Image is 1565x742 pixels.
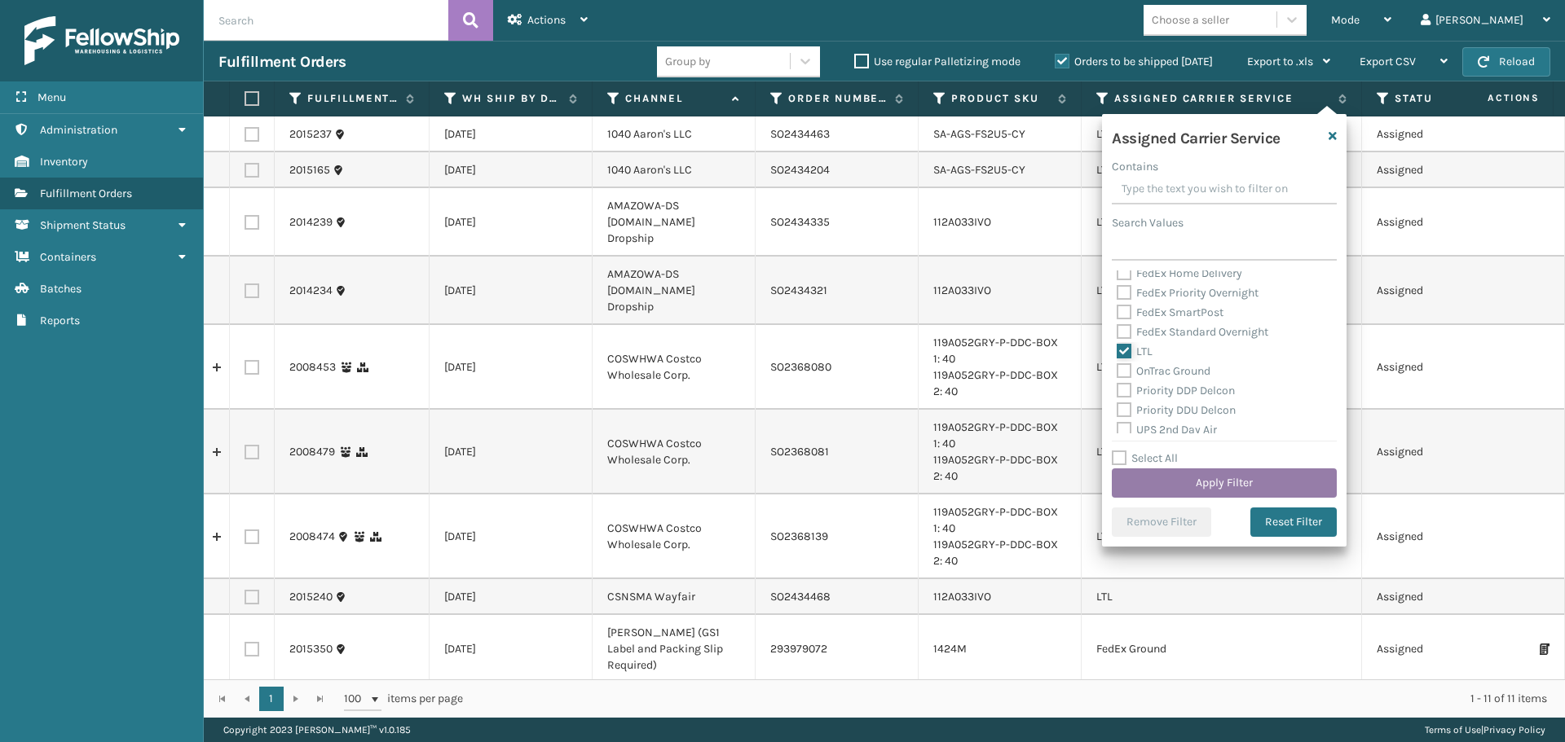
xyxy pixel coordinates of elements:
[1117,364,1210,378] label: OnTrac Ground
[40,123,117,137] span: Administration
[951,91,1050,106] label: Product SKU
[430,615,593,683] td: [DATE]
[1114,91,1330,106] label: Assigned Carrier Service
[289,214,333,231] a: 2014239
[593,410,756,494] td: COSWHWA Costco Wholesale Corp.
[625,91,724,106] label: Channel
[933,590,991,604] a: 112A033IVO
[1362,116,1525,152] td: Assigned
[307,91,398,106] label: Fulfillment Order Id
[430,188,593,257] td: [DATE]
[40,250,96,264] span: Containers
[1112,451,1178,465] label: Select All
[218,52,346,72] h3: Fulfillment Orders
[1082,257,1362,325] td: LTL
[756,257,919,325] td: SO2434321
[40,218,126,232] span: Shipment Status
[1360,55,1416,68] span: Export CSV
[593,615,756,683] td: [PERSON_NAME] (GS1 Label and Packing Slip Required)
[1112,214,1184,231] label: Search Values
[933,368,1058,398] a: 119A052GRY-P-DDC-BOX 2: 40
[933,215,991,229] a: 112A033IVO
[1247,55,1313,68] span: Export to .xls
[933,505,1058,535] a: 119A052GRY-P-DDC-BOX 1: 40
[462,91,561,106] label: WH Ship By Date
[593,257,756,325] td: AMAZOWA-DS [DOMAIN_NAME] Dropship
[1117,286,1259,300] label: FedEx Priority Overnight
[1112,175,1337,204] input: Type the text you wish to filter on
[933,163,1025,177] a: SA-AGS-FS2U5-CY
[430,116,593,152] td: [DATE]
[1082,494,1362,579] td: LTL
[1082,325,1362,410] td: LTL
[1250,507,1337,537] button: Reset Filter
[1082,116,1362,152] td: LTL
[756,494,919,579] td: SO2368139
[1082,410,1362,494] td: LTL
[1055,55,1213,68] label: Orders to be shipped [DATE]
[289,641,333,657] a: 2015350
[1082,188,1362,257] td: LTL
[1362,494,1525,579] td: Assigned
[933,642,967,656] a: 1424M
[289,359,336,375] a: 2008453
[1082,152,1362,188] td: LTL
[1112,507,1211,537] button: Remove Filter
[756,188,919,257] td: SO2434335
[756,152,919,188] td: SO2434204
[1362,152,1525,188] td: Assigned
[289,126,332,143] a: 2015237
[1117,403,1236,417] label: Priority DDU Delcon
[1117,345,1153,358] label: LTL
[1395,91,1493,106] label: Status
[1362,188,1525,257] td: Assigned
[1331,13,1360,27] span: Mode
[1362,325,1525,410] td: Assigned
[430,257,593,325] td: [DATE]
[933,420,1058,450] a: 119A052GRY-P-DDC-BOX 1: 40
[40,187,132,200] span: Fulfillment Orders
[1082,579,1362,615] td: LTL
[259,687,284,711] a: 1
[430,494,593,579] td: [DATE]
[430,152,593,188] td: [DATE]
[223,718,411,742] p: Copyright 2023 [PERSON_NAME]™ v 1.0.185
[527,13,566,27] span: Actions
[933,127,1025,141] a: SA-AGS-FS2U5-CY
[1117,423,1217,437] label: UPS 2nd Day Air
[1425,718,1545,742] div: |
[1362,257,1525,325] td: Assigned
[289,444,335,460] a: 2008479
[1362,579,1525,615] td: Assigned
[788,91,887,106] label: Order Number
[486,691,1547,707] div: 1 - 11 of 11 items
[854,55,1021,68] label: Use regular Palletizing mode
[1462,47,1550,77] button: Reload
[1117,266,1242,280] label: FedEx Home Delivery
[933,453,1058,483] a: 119A052GRY-P-DDC-BOX 2: 40
[933,283,991,297] a: 112A033IVO
[37,90,66,104] span: Menu
[40,282,82,296] span: Batches
[430,410,593,494] td: [DATE]
[344,687,463,711] span: items per page
[1362,615,1525,683] td: Assigned
[1117,325,1268,339] label: FedEx Standard Overnight
[756,410,919,494] td: SO2368081
[756,116,919,152] td: SO2434463
[40,155,88,169] span: Inventory
[1362,410,1525,494] td: Assigned
[1152,11,1229,29] div: Choose a seller
[1425,724,1481,735] a: Terms of Use
[756,325,919,410] td: SO2368080
[593,152,756,188] td: 1040 Aaron's LLC
[593,579,756,615] td: CSNSMA Wayfair
[289,283,333,299] a: 2014234
[1112,468,1337,498] button: Apply Filter
[1112,124,1281,148] h4: Assigned Carrier Service
[24,16,179,65] img: logo
[665,53,711,70] div: Group by
[289,589,333,605] a: 2015240
[933,538,1058,568] a: 119A052GRY-P-DDC-BOX 2: 40
[40,314,80,327] span: Reports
